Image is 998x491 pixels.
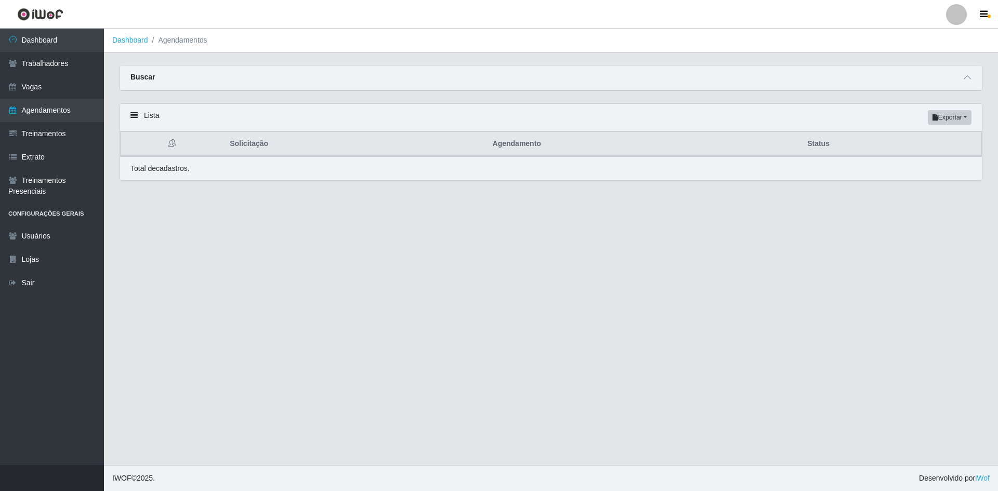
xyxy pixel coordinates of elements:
[112,36,148,44] a: Dashboard
[801,132,981,156] th: Status
[120,104,982,131] div: Lista
[487,132,802,156] th: Agendamento
[919,473,990,484] span: Desenvolvido por
[224,132,486,156] th: Solicitação
[975,474,990,482] a: iWof
[130,163,190,174] p: Total de cadastros.
[928,110,971,125] button: Exportar
[130,73,155,81] strong: Buscar
[104,29,998,52] nav: breadcrumb
[148,35,207,46] li: Agendamentos
[112,474,132,482] span: IWOF
[17,8,63,21] img: CoreUI Logo
[112,473,155,484] span: © 2025 .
